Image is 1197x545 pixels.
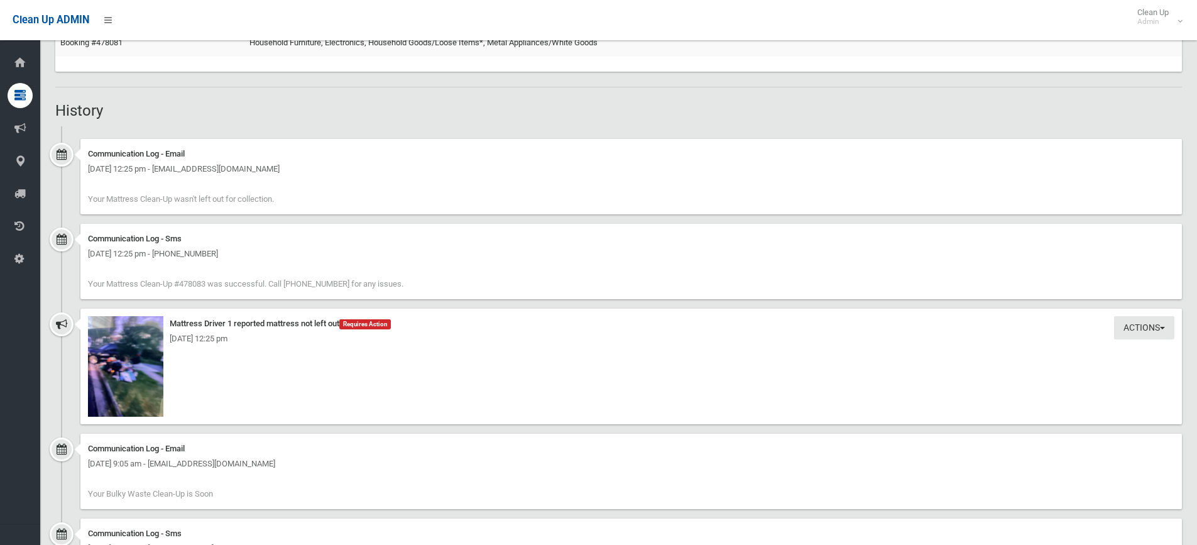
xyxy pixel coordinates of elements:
[339,319,391,329] span: Requires Action
[88,456,1174,471] div: [DATE] 9:05 am - [EMAIL_ADDRESS][DOMAIN_NAME]
[88,526,1174,541] div: Communication Log - Sms
[1137,17,1169,26] small: Admin
[88,316,1174,331] div: Mattress Driver 1 reported mattress not left out
[88,331,1174,346] div: [DATE] 12:25 pm
[244,28,1182,57] td: Household Furniture, Electronics, Household Goods/Loose Items*, Metal Appliances/White Goods
[1131,8,1181,26] span: Clean Up
[88,162,1174,177] div: [DATE] 12:25 pm - [EMAIL_ADDRESS][DOMAIN_NAME]
[13,14,89,26] span: Clean Up ADMIN
[88,231,1174,246] div: Communication Log - Sms
[88,279,403,289] span: Your Mattress Clean-Up #478083 was successful. Call [PHONE_NUMBER] for any issues.
[1114,316,1174,339] button: Actions
[88,441,1174,456] div: Communication Log - Email
[88,246,1174,261] div: [DATE] 12:25 pm - [PHONE_NUMBER]
[88,316,163,417] img: image.jpg
[88,194,274,204] span: Your Mattress Clean-Up wasn't left out for collection.
[88,489,213,498] span: Your Bulky Waste Clean-Up is Soon
[60,38,123,47] a: Booking #478081
[55,102,1182,119] h2: History
[88,146,1174,162] div: Communication Log - Email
